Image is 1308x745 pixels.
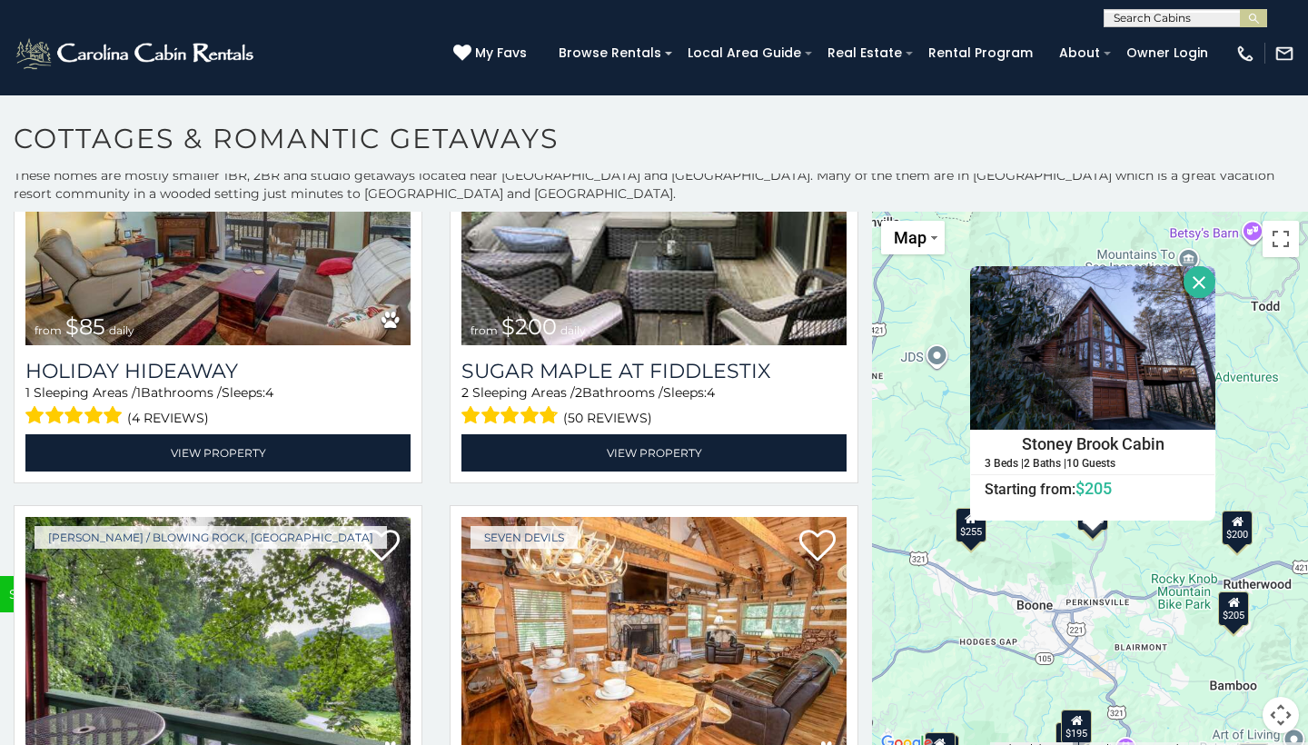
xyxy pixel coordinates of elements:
[109,323,134,337] span: daily
[1218,591,1249,626] div: $205
[1235,44,1255,64] img: phone-regular-white.png
[461,383,847,430] div: Sleeping Areas / Bathrooms / Sleeps:
[1117,39,1217,67] a: Owner Login
[25,434,411,472] a: View Property
[971,431,1214,458] h4: Stoney Brook Cabin
[471,323,498,337] span: from
[35,323,62,337] span: from
[127,406,209,430] span: (4 reviews)
[919,39,1042,67] a: Rental Program
[461,87,847,345] img: Sugar Maple at Fiddlestix
[35,526,387,549] a: [PERSON_NAME] / Blowing Rock, [GEOGRAPHIC_DATA]
[550,39,670,67] a: Browse Rentals
[501,313,557,340] span: $200
[1061,710,1092,744] div: $195
[1263,697,1299,733] button: Map camera controls
[956,508,986,542] div: $255
[679,39,810,67] a: Local Area Guide
[881,221,945,254] button: Change map style
[971,480,1214,498] h6: Starting from:
[894,228,926,247] span: Map
[25,87,411,345] img: Holiday Hideaway
[970,430,1215,499] a: Stoney Brook Cabin 3 Beds | 2 Baths | 10 Guests Starting from:$205
[1066,458,1115,470] h5: 10 Guests
[1075,479,1112,498] span: $205
[461,359,847,383] a: Sugar Maple at Fiddlestix
[25,384,30,401] span: 1
[461,87,847,345] a: Sugar Maple at Fiddlestix from $200 daily
[707,384,715,401] span: 4
[65,313,105,340] span: $85
[471,526,578,549] a: Seven Devils
[799,528,836,566] a: Add to favorites
[461,384,469,401] span: 2
[25,359,411,383] a: Holiday Hideaway
[461,434,847,472] a: View Property
[14,35,259,72] img: White-1-2.png
[25,87,411,345] a: Holiday Hideaway from $85 daily
[1024,458,1066,470] h5: 2 Baths |
[265,384,273,401] span: 4
[1050,39,1109,67] a: About
[563,406,652,430] span: (50 reviews)
[560,323,586,337] span: daily
[1184,266,1215,298] button: Close
[818,39,911,67] a: Real Estate
[25,383,411,430] div: Sleeping Areas / Bathrooms / Sleeps:
[1274,44,1294,64] img: mail-regular-white.png
[575,384,582,401] span: 2
[970,266,1215,430] img: Stoney Brook Cabin
[1263,221,1299,257] button: Toggle fullscreen view
[136,384,141,401] span: 1
[985,458,1024,470] h5: 3 Beds |
[475,44,527,63] span: My Favs
[1222,511,1253,545] div: $200
[453,44,531,64] a: My Favs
